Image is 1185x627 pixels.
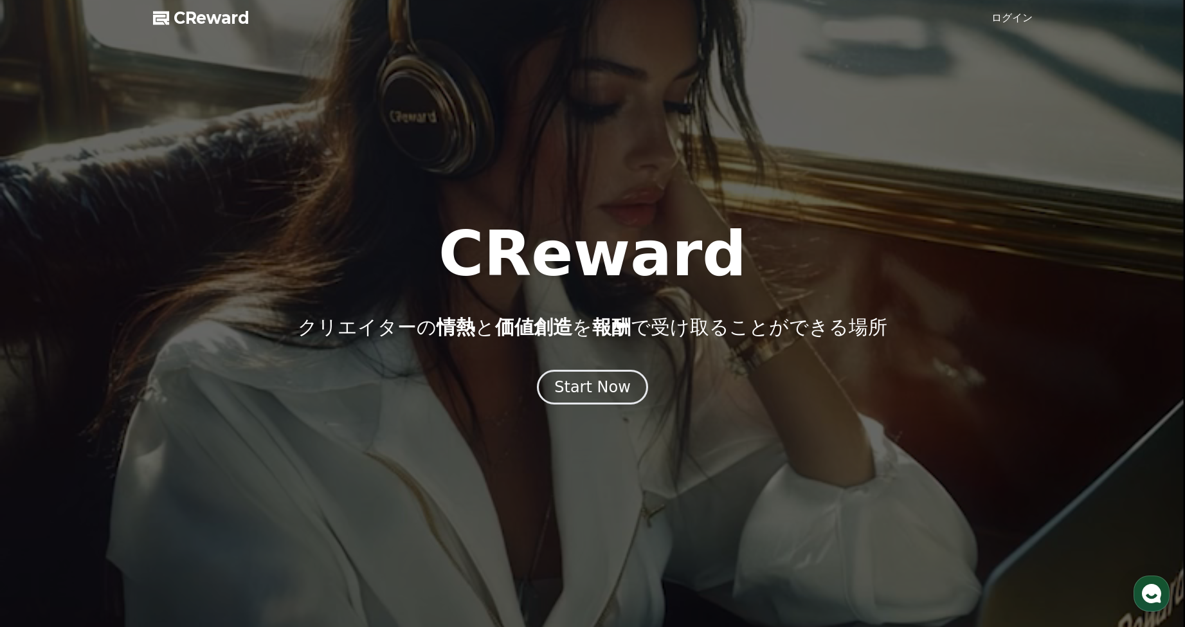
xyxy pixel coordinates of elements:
span: 価値創造 [495,316,572,338]
div: Start Now [554,377,631,397]
span: 報酬 [592,316,631,338]
button: Start Now [537,370,648,404]
span: 情熱 [437,316,475,338]
span: CReward [174,8,249,28]
h1: CReward [439,223,746,285]
a: Start Now [537,383,648,395]
a: CReward [153,8,249,28]
p: クリエイターの と を で受け取ることができる場所 [298,316,887,339]
a: ログイン [991,10,1033,26]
